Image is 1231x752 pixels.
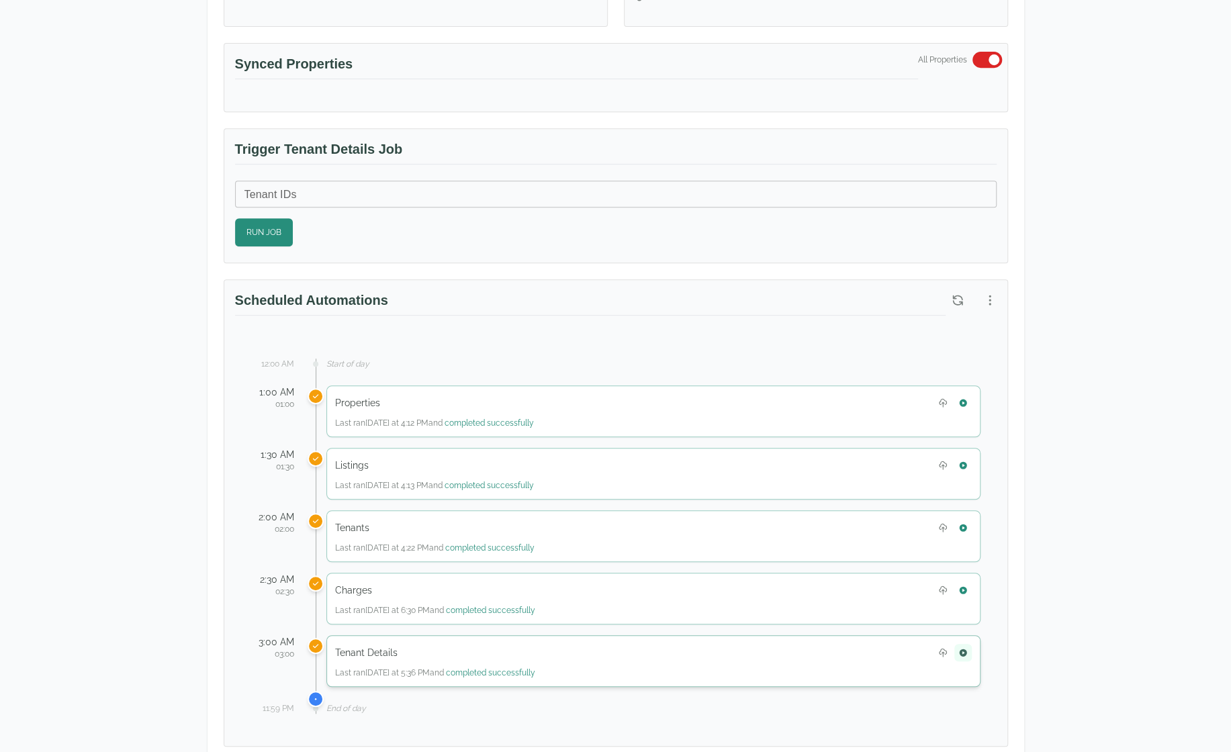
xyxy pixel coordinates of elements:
div: Start of day [326,359,981,369]
h5: Tenant Details [335,646,398,659]
h5: Tenants [335,521,369,534]
span: completed successfully [445,481,534,490]
div: 02:00 [251,524,294,534]
button: Upload Charges file [934,581,952,599]
span: completed successfully [446,668,535,677]
div: Listings was scheduled for 1:30 AM but ran at a different time (actual run: Today at 4:13 PM) [308,451,324,467]
div: Properties was scheduled for 1:00 AM but ran at a different time (actual run: Today at 4:12 PM) [308,388,324,404]
button: Run Tenant Details now [954,644,972,661]
button: Run Tenants now [954,519,972,536]
button: Run Charges now [954,581,972,599]
button: Switch to select specific properties [972,52,1002,68]
span: Last ran [DATE] at 4:13 PM and [335,481,534,490]
span: completed successfully [446,606,535,615]
div: 1:00 AM [251,385,294,399]
h3: Trigger Tenant Details Job [235,140,997,164]
div: 03:00 [251,649,294,659]
div: 2:00 AM [251,510,294,524]
h3: Synced Properties [235,54,918,79]
h5: Properties [335,396,380,410]
div: 01:30 [251,461,294,472]
span: completed successfully [445,418,534,428]
span: All Properties [918,54,967,65]
h3: Scheduled Automations [235,291,946,316]
button: Upload Listings file [934,457,952,474]
div: 3:00 AM [251,635,294,649]
span: Last ran [DATE] at 4:12 PM and [335,418,534,428]
h5: Charges [335,583,372,597]
div: End of day [326,703,981,714]
span: completed successfully [445,543,535,553]
div: Tenant Details was scheduled for 3:00 AM but ran at a different time (actual run: Today at 5:36 PM) [308,638,324,654]
button: Upload Tenants file [934,519,952,536]
button: More options [978,288,1002,312]
div: 02:30 [251,586,294,597]
div: Tenants was scheduled for 2:00 AM but ran at a different time (actual run: Today at 4:22 PM) [308,513,324,529]
div: 2:30 AM [251,573,294,586]
span: Last ran [DATE] at 5:36 PM and [335,668,535,677]
div: Current time is 09:02 PM [308,691,324,707]
button: Run Job [235,218,293,246]
button: Upload Tenant Details file [934,644,952,661]
span: Last ran [DATE] at 4:22 PM and [335,543,535,553]
h5: Listings [335,459,369,472]
div: 01:00 [251,399,294,410]
button: Run Listings now [954,457,972,474]
span: Last ran [DATE] at 6:30 PM and [335,606,535,615]
div: 11:59 PM [251,703,294,714]
div: 12:00 AM [251,359,294,369]
div: 1:30 AM [251,448,294,461]
div: Charges was scheduled for 2:30 AM but ran at a different time (actual run: Today at 6:30 PM) [308,575,324,592]
button: Refresh scheduled automations [946,288,970,312]
button: Upload Properties file [934,394,952,412]
button: Run Properties now [954,394,972,412]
